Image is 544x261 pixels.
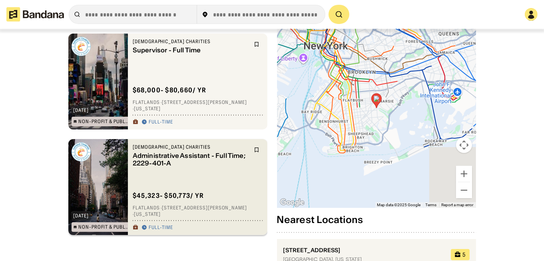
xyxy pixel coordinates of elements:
[6,7,64,22] img: Bandana logotype
[456,182,472,198] button: Zoom out
[68,139,267,235] a: Catholic Charities logo[DATE]Non-Profit & Public Service[DEMOGRAPHIC_DATA] CharitiesAdministrativ...
[78,225,129,229] div: Non-Profit & Public Service
[149,119,173,125] div: Full-time
[279,197,305,208] img: Google
[74,108,89,113] div: [DATE]
[133,86,207,94] div: $ 68,000 - $80,660 / yr
[426,203,437,207] a: Terms (opens in new tab)
[456,166,472,182] button: Zoom in
[68,34,267,130] a: Catholic Charities logo[DATE]Non-Profit & Public Service[DEMOGRAPHIC_DATA] CharitiesSupervisor - ...
[133,38,249,45] div: [DEMOGRAPHIC_DATA] Charities
[283,247,445,254] div: [STREET_ADDRESS]
[133,144,249,150] div: [DEMOGRAPHIC_DATA] Charities
[456,137,472,153] button: Map camera controls
[72,37,91,56] img: Catholic Charities logo
[462,252,466,257] div: 5
[133,152,249,167] div: Administrative Assistant - Full Time; 2229-401-A
[377,203,421,207] span: Map data ©2025 Google
[149,224,173,231] div: Full-time
[78,119,129,124] div: Non-Profit & Public Service
[133,46,249,54] div: Supervisor - Full Time
[72,142,91,161] img: Catholic Charities logo
[133,99,263,112] div: Flatlands · [STREET_ADDRESS][PERSON_NAME] · [US_STATE]
[279,197,305,208] a: Open this area in Google Maps (opens a new window)
[133,205,263,217] div: Flatlands · [STREET_ADDRESS][PERSON_NAME] · [US_STATE]
[133,191,204,200] div: $ 45,323 - $50,773 / yr
[74,213,89,218] div: [DATE]
[442,203,474,207] a: Report a map error
[277,214,476,226] div: Nearest Locations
